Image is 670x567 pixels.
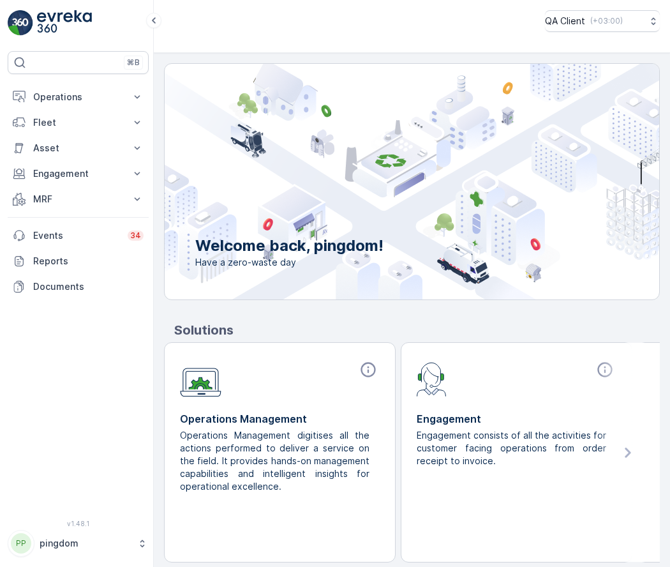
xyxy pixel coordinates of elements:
[37,10,92,36] img: logo_light-DOdMpM7g.png
[11,533,31,554] div: PP
[33,280,144,293] p: Documents
[33,142,123,155] p: Asset
[33,91,123,103] p: Operations
[40,537,131,550] p: pingdom
[8,530,149,557] button: PPpingdom
[180,411,380,427] p: Operations Management
[417,411,616,427] p: Engagement
[107,64,659,299] img: city illustration
[127,57,140,68] p: ⌘B
[130,231,141,241] p: 34
[545,10,660,32] button: QA Client(+03:00)
[8,223,149,248] a: Events34
[8,520,149,527] span: v 1.48.1
[8,186,149,212] button: MRF
[33,255,144,268] p: Reports
[180,361,221,397] img: module-icon
[545,15,585,27] p: QA Client
[8,84,149,110] button: Operations
[8,135,149,161] button: Asset
[417,429,606,467] p: Engagement consists of all the activities for customer facing operations from order receipt to in...
[590,16,623,26] p: ( +03:00 )
[33,229,120,242] p: Events
[8,161,149,186] button: Engagement
[8,248,149,274] a: Reports
[8,274,149,299] a: Documents
[8,10,33,36] img: logo
[33,193,123,206] p: MRF
[195,256,383,269] span: Have a zero-waste day
[417,361,447,397] img: module-icon
[8,110,149,135] button: Fleet
[33,167,123,180] p: Engagement
[174,321,660,340] p: Solutions
[180,429,369,493] p: Operations Management digitises all the actions performed to deliver a service on the field. It p...
[33,116,123,129] p: Fleet
[195,236,383,256] p: Welcome back, pingdom!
